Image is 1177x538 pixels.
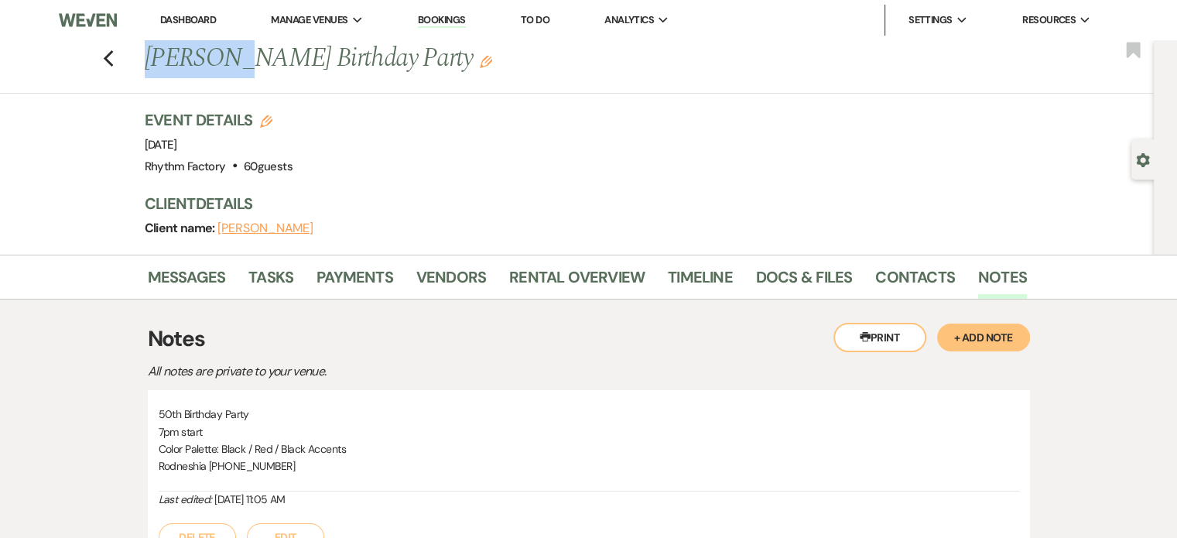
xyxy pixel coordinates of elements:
[145,137,177,152] span: [DATE]
[159,423,1019,440] p: 7pm start
[159,440,1019,457] p: Color Palette: Black / Red / Black Accents
[937,324,1030,351] button: + Add Note
[875,265,955,299] a: Contacts
[1022,12,1076,28] span: Resources
[521,13,549,26] a: To Do
[248,265,293,299] a: Tasks
[145,109,293,131] h3: Event Details
[1136,152,1150,166] button: Open lead details
[833,323,926,352] button: Print
[148,323,1030,355] h3: Notes
[159,492,1019,508] div: [DATE] 11:05 AM
[59,4,117,36] img: Weven Logo
[480,54,492,68] button: Edit
[159,457,1019,475] p: Rodneshia [PHONE_NUMBER]
[148,265,226,299] a: Messages
[604,12,654,28] span: Analytics
[160,13,216,26] a: Dashboard
[509,265,645,299] a: Rental Overview
[418,13,466,28] a: Bookings
[668,265,733,299] a: Timeline
[148,362,689,382] p: All notes are private to your venue.
[145,40,838,77] h1: [PERSON_NAME] Birthday Party
[271,12,347,28] span: Manage Venues
[244,159,293,174] span: 60 guests
[416,265,486,299] a: Vendors
[756,265,852,299] a: Docs & Files
[145,159,226,174] span: Rhythm Factory
[145,220,218,236] span: Client name:
[908,12,953,28] span: Settings
[145,193,1011,214] h3: Client Details
[978,265,1027,299] a: Notes
[159,492,212,506] i: Last edited:
[217,222,313,235] button: [PERSON_NAME]
[159,406,1019,423] p: 50th Birthday Party
[316,265,393,299] a: Payments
